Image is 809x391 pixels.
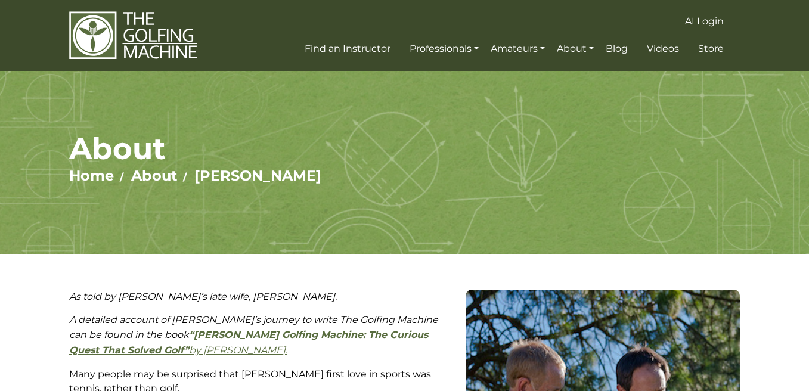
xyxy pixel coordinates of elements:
[69,167,114,184] a: Home
[305,43,390,54] span: Find an Instructor
[554,38,597,60] a: About
[685,15,724,27] span: AI Login
[69,11,197,60] img: The Golfing Machine
[644,38,682,60] a: Videos
[69,329,428,356] strong: “[PERSON_NAME] Golfing Machine: The Curious Quest That Solved Golf”
[69,291,337,302] em: As told by [PERSON_NAME]’s late wife, [PERSON_NAME].
[698,43,724,54] span: Store
[647,43,679,54] span: Videos
[69,314,438,356] em: A detailed account of [PERSON_NAME]’s journey to write The Golfing Machine can be found in the book
[69,329,428,356] a: “[PERSON_NAME] Golfing Machine: The Curious Quest That Solved Golf”by [PERSON_NAME].
[194,167,321,184] a: [PERSON_NAME]
[131,167,177,184] a: About
[302,38,393,60] a: Find an Instructor
[603,38,631,60] a: Blog
[407,38,482,60] a: Professionals
[69,131,740,167] h1: About
[682,11,727,32] a: AI Login
[488,38,548,60] a: Amateurs
[695,38,727,60] a: Store
[606,43,628,54] span: Blog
